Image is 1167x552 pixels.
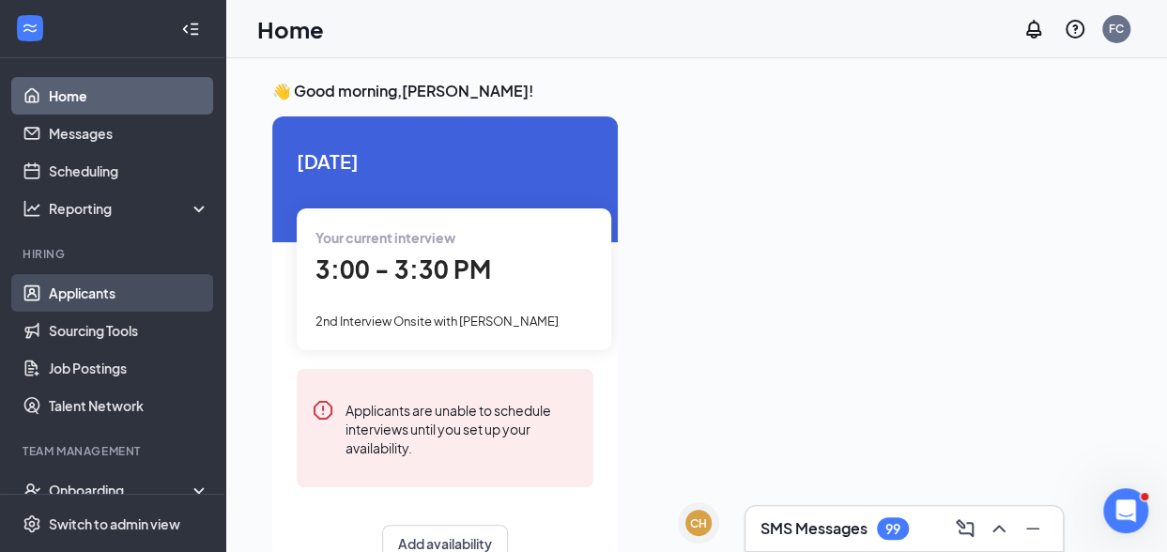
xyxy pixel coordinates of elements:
svg: Analysis [23,199,41,218]
a: Applicants [49,274,209,312]
a: Sourcing Tools [49,312,209,349]
span: Your current interview [315,229,455,246]
h3: 👋 Good morning, [PERSON_NAME] ! [272,81,1120,101]
svg: ComposeMessage [954,517,976,540]
svg: Minimize [1021,517,1044,540]
button: ChevronUp [984,514,1014,544]
a: Talent Network [49,387,209,424]
a: Messages [49,115,209,152]
h1: Home [257,13,324,45]
svg: UserCheck [23,481,41,499]
div: Team Management [23,443,206,459]
svg: ChevronUp [988,517,1010,540]
svg: Notifications [1022,18,1045,40]
button: ComposeMessage [950,514,980,544]
div: 99 [885,521,900,537]
svg: WorkstreamLogo [21,19,39,38]
a: Scheduling [49,152,209,190]
div: Hiring [23,246,206,262]
h3: SMS Messages [760,518,868,539]
span: [DATE] [297,146,593,176]
a: Job Postings [49,349,209,387]
svg: Settings [23,514,41,533]
span: 3:00 - 3:30 PM [315,253,491,284]
iframe: Intercom live chat [1103,488,1148,533]
button: Minimize [1018,514,1048,544]
div: Applicants are unable to schedule interviews until you set up your availability. [345,399,578,457]
a: Home [49,77,209,115]
div: Reporting [49,199,210,218]
div: FC [1109,21,1124,37]
div: CH [690,515,707,531]
svg: Collapse [181,20,200,38]
span: 2nd Interview Onsite with [PERSON_NAME] [315,314,559,329]
div: Onboarding [49,481,193,499]
div: Switch to admin view [49,514,180,533]
svg: QuestionInfo [1064,18,1086,40]
svg: Error [312,399,334,422]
